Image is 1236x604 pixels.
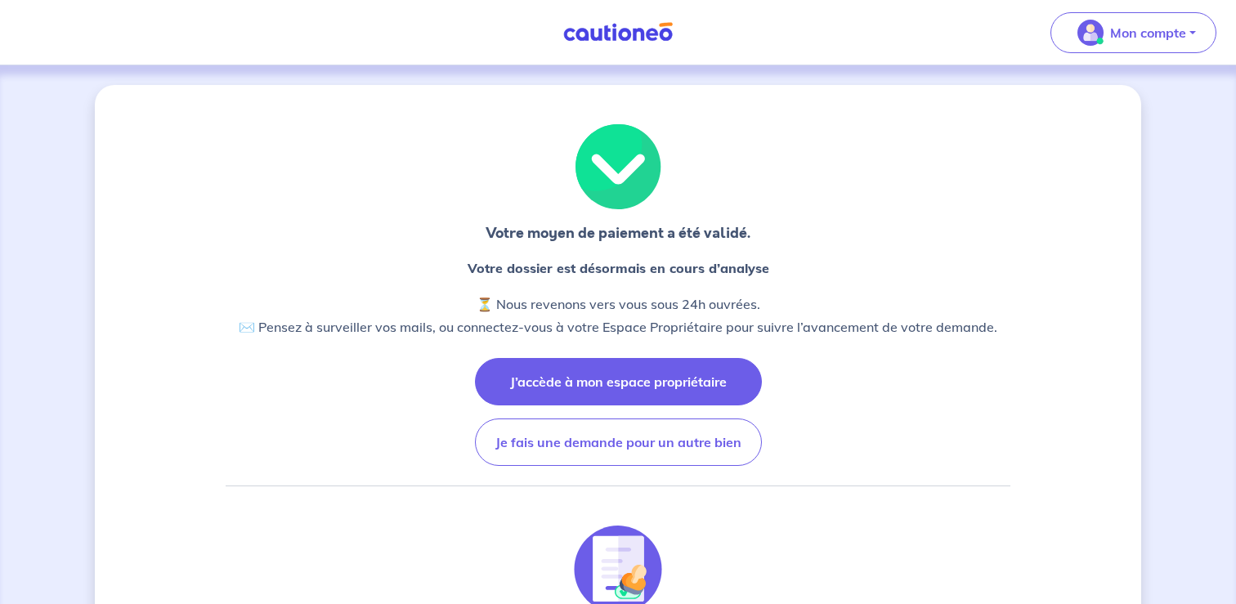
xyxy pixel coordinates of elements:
button: Je fais une demande pour un autre bien [475,418,762,466]
button: illu_account_valid_menu.svgMon compte [1050,12,1216,53]
p: Mon compte [1110,23,1186,43]
img: Cautioneo [557,22,679,43]
img: illu_valid.svg [574,124,662,209]
p: Votre moyen de paiement a été validé. [486,222,750,244]
button: J’accède à mon espace propriétaire [475,358,762,405]
img: illu_account_valid_menu.svg [1077,20,1104,46]
strong: Votre dossier est désormais en cours d’analyse [468,260,769,276]
p: ⏳ Nous revenons vers vous sous 24h ouvrées. ✉️ Pensez à surveiller vos mails, ou connectez-vous à... [239,293,997,338]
